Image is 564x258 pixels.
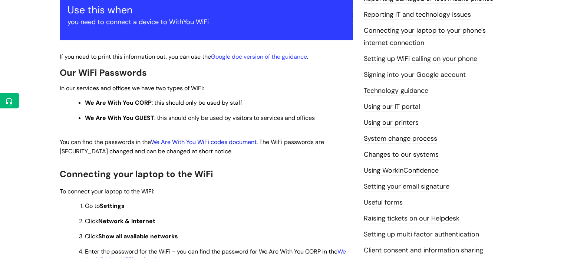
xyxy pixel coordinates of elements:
span: To connect your laptop to the WiFi: [60,187,154,195]
p: you need to connect a device to WithYou WiFi [67,16,345,28]
span: Click [85,217,155,225]
a: Signing into your Google account [364,70,466,80]
span: Click [85,232,178,240]
h3: Use this when [67,4,345,16]
strong: Show all available networks [98,232,178,240]
a: Raising tickets on our Helpdesk [364,214,459,223]
a: Using WorkInConfidence [364,166,439,176]
span: In our services and offices we have two types of WiFi: [60,84,204,92]
a: Changes to our systems [364,150,439,160]
a: Reporting IT and technology issues [364,10,471,20]
a: Technology guidance [364,86,428,96]
a: Connecting your laptop to your phone's internet connection [364,26,486,48]
a: Using our printers [364,118,419,128]
a: Google doc version of the guidance [211,53,307,61]
strong: We Are With You GUEST [85,114,154,122]
strong: Network & Internet [98,217,155,225]
span: Connecting your laptop to the WiFi [60,168,213,180]
span: Go to [85,202,125,210]
strong: We Are With You CORP [85,99,152,107]
a: We Are With You WiFi codes document [151,138,257,146]
a: Setting up multi factor authentication [364,230,479,239]
span: : this should only be used by staff [85,99,242,107]
span: Our WiFi Passwords [60,67,147,78]
span: If you need to print this information out, you can use the . [60,53,308,61]
a: Using our IT portal [364,102,420,112]
a: System change process [364,134,437,144]
span: You can find the passwords in the . The WiFi passwords are [SECURITY_DATA] changed and can be cha... [60,138,324,155]
span: : this should only be used by visitors to services and offices [85,114,315,122]
a: Setting your email signature [364,182,449,192]
a: Useful forms [364,198,403,208]
a: Client consent and information sharing [364,246,483,255]
strong: Settings [100,202,125,210]
a: Setting up WiFi calling on your phone [364,54,477,64]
